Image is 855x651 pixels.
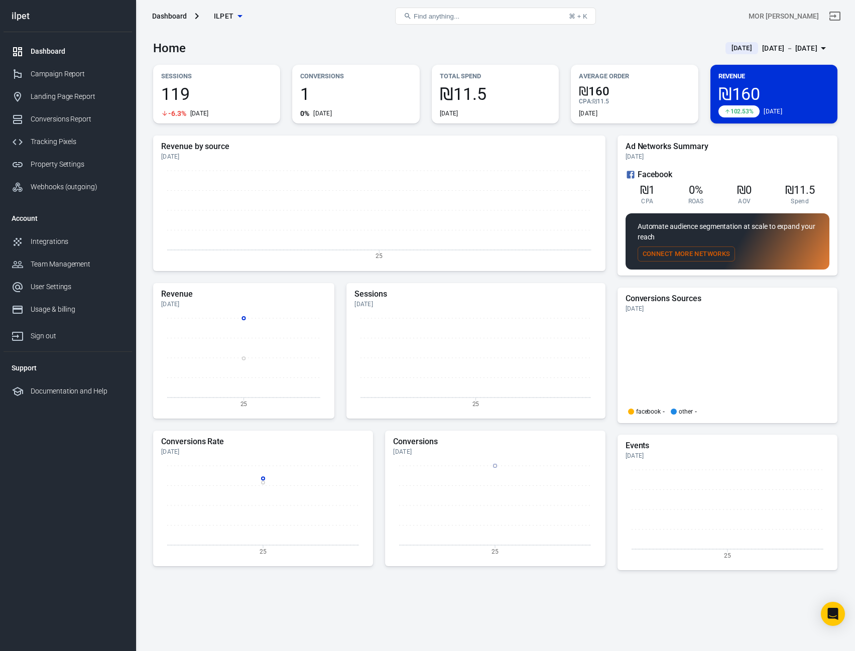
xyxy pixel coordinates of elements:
[31,236,124,247] div: Integrations
[4,85,132,108] a: Landing Page Report
[31,304,124,315] div: Usage & billing
[4,63,132,85] a: Campaign Report
[300,85,411,102] span: 1
[153,41,186,55] h3: Home
[161,300,326,308] div: [DATE]
[626,169,636,181] svg: Facebook Ads
[4,253,132,276] a: Team Management
[626,153,829,161] div: [DATE]
[440,71,551,81] p: Total Spend
[727,43,756,53] span: [DATE]
[738,197,751,205] span: AOV
[161,71,272,81] p: Sessions
[161,153,597,161] div: [DATE]
[718,85,829,102] span: ₪160
[31,91,124,102] div: Landing Page Report
[300,71,411,81] p: Conversions
[4,153,132,176] a: Property Settings
[4,12,132,21] div: ilpet
[161,448,365,456] div: [DATE]
[636,409,661,415] p: facebook
[395,8,596,25] button: Find anything...⌘ + K
[31,331,124,341] div: Sign out
[592,98,609,105] span: ₪11.5
[354,300,597,308] div: [DATE]
[579,71,690,81] p: Average Order
[638,221,817,242] p: Automate audience segmentation at scale to expand your reach
[718,71,829,81] p: Revenue
[31,69,124,79] div: Campaign Report
[376,252,383,259] tspan: 25
[626,441,829,451] h5: Events
[4,230,132,253] a: Integrations
[823,4,847,28] a: Sign out
[4,276,132,298] a: User Settings
[695,409,697,415] span: -
[161,437,365,447] h5: Conversions Rate
[168,110,186,117] span: -6.3%
[4,321,132,347] a: Sign out
[260,548,267,555] tspan: 25
[638,246,736,262] button: Connect More Networks
[569,13,587,20] div: ⌘ + K
[31,159,124,170] div: Property Settings
[31,386,124,397] div: Documentation and Help
[749,11,819,22] div: Account id: MBZuPSxE
[161,85,272,102] span: 119
[31,137,124,147] div: Tracking Pixels
[4,298,132,321] a: Usage & billing
[31,259,124,270] div: Team Management
[679,409,693,415] p: other
[4,206,132,230] li: Account
[4,40,132,63] a: Dashboard
[579,109,597,117] div: [DATE]
[414,13,459,20] span: Find anything...
[300,110,309,117] span: 0%
[626,294,829,304] h5: Conversions Sources
[440,109,458,117] div: [DATE]
[4,131,132,153] a: Tracking Pixels
[393,448,597,456] div: [DATE]
[31,282,124,292] div: User Settings
[689,184,703,196] span: 0%
[4,176,132,198] a: Webhooks (outgoing)
[161,289,326,299] h5: Revenue
[440,85,551,102] span: ₪11.5
[626,452,829,460] div: [DATE]
[626,142,829,152] h5: Ad Networks Summary
[190,109,209,117] div: [DATE]
[240,400,248,407] tspan: 25
[31,114,124,124] div: Conversions Report
[579,85,690,97] span: ₪160
[821,602,845,626] div: Open Intercom Messenger
[641,197,653,205] span: CPA
[579,98,592,105] span: CPA :
[626,169,829,181] div: Facebook
[152,11,187,21] div: Dashboard
[492,548,499,555] tspan: 25
[214,10,234,23] span: ilpet
[785,184,815,196] span: ₪11.5
[764,107,782,115] div: [DATE]
[4,108,132,131] a: Conversions Report
[626,305,829,313] div: [DATE]
[717,40,837,57] button: [DATE][DATE] － [DATE]
[203,7,253,26] button: ilpet
[640,184,655,196] span: ₪1
[791,197,809,205] span: Spend
[313,109,332,117] div: [DATE]
[4,356,132,380] li: Support
[737,184,752,196] span: ₪0
[730,108,754,114] span: 102.53%
[663,409,665,415] span: -
[724,552,731,559] tspan: 25
[393,437,597,447] h5: Conversions
[688,197,704,205] span: ROAS
[161,142,597,152] h5: Revenue by source
[472,400,479,407] tspan: 25
[762,42,817,55] div: [DATE] － [DATE]
[354,289,597,299] h5: Sessions
[31,182,124,192] div: Webhooks (outgoing)
[31,46,124,57] div: Dashboard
